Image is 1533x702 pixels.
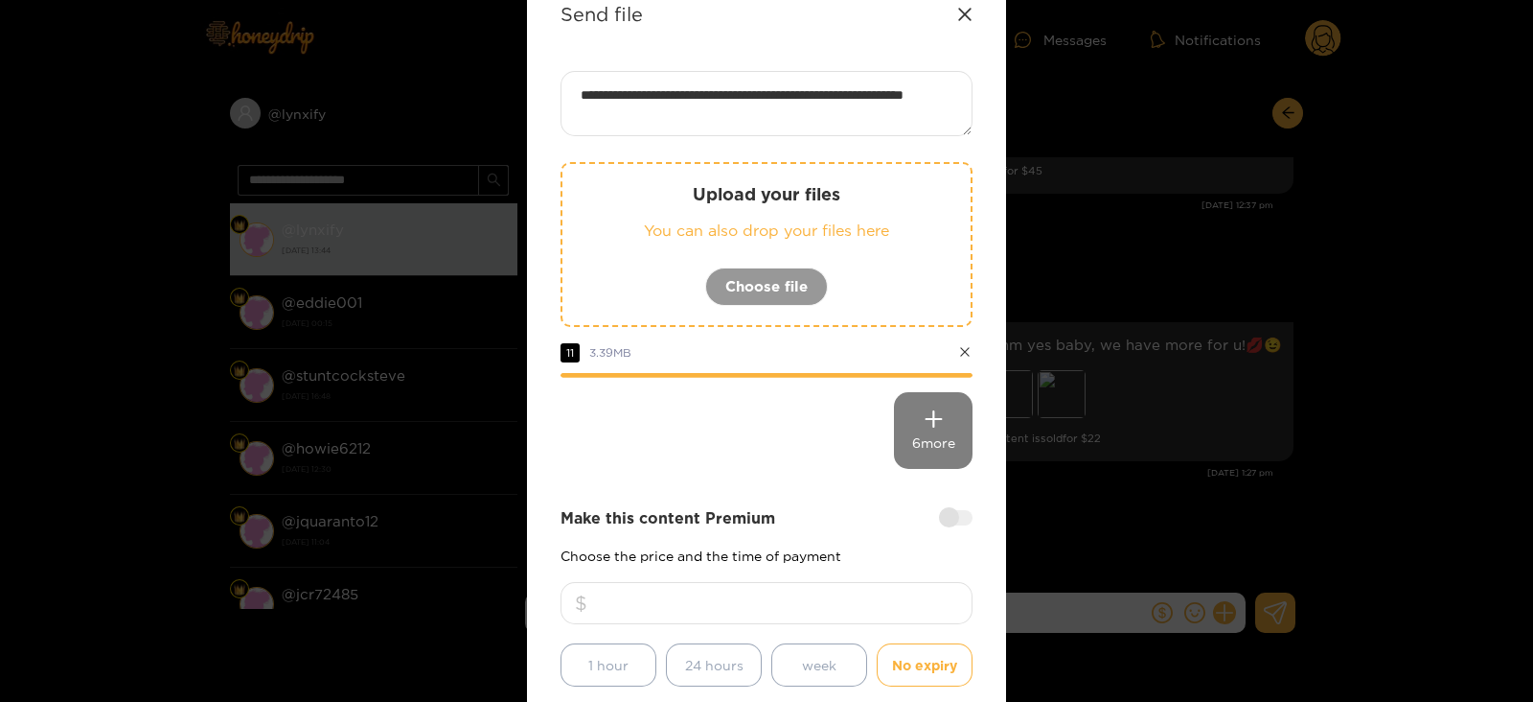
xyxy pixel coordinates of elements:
[561,343,580,363] span: 11
[771,643,867,687] button: week
[892,654,957,676] span: No expiry
[588,654,629,676] span: 1 hour
[685,654,744,676] span: 24 hours
[601,220,932,242] p: You can also drop your files here
[561,3,643,25] strong: Send file
[877,643,972,687] button: No expiry
[894,392,972,469] div: 6 more
[802,654,836,676] span: week
[589,346,631,359] span: 3.39 MB
[561,549,972,563] p: Choose the price and the time of payment
[666,643,762,687] button: 24 hours
[561,643,656,687] button: 1 hour
[601,183,932,205] p: Upload your files
[561,507,775,529] strong: Make this content Premium
[705,268,828,306] button: Choose file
